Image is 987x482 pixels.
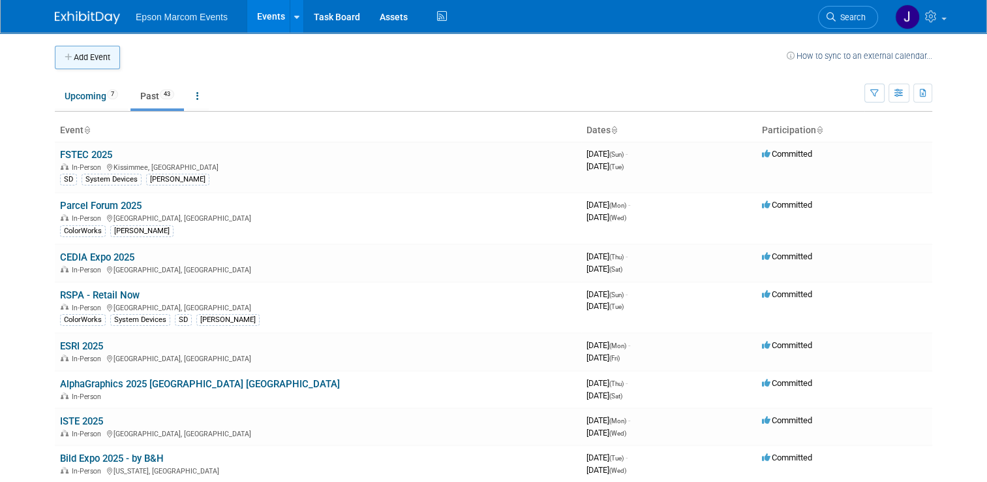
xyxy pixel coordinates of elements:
[107,89,118,99] span: 7
[762,289,812,299] span: Committed
[586,200,630,210] span: [DATE]
[586,301,624,311] span: [DATE]
[895,5,920,29] img: Jenny Gowers
[609,163,624,170] span: (Tue)
[609,303,624,310] span: (Tue)
[581,120,757,142] th: Dates
[60,428,576,438] div: [GEOGRAPHIC_DATA], [GEOGRAPHIC_DATA]
[110,225,174,237] div: [PERSON_NAME]
[136,12,228,22] span: Epson Marcom Events
[609,202,626,209] span: (Mon)
[60,378,340,390] a: AlphaGraphics 2025 [GEOGRAPHIC_DATA] [GEOGRAPHIC_DATA]
[609,380,624,387] span: (Thu)
[609,253,624,261] span: (Thu)
[586,415,630,425] span: [DATE]
[586,212,626,222] span: [DATE]
[628,415,630,425] span: -
[60,314,106,326] div: ColorWorks
[60,251,134,263] a: CEDIA Expo 2025
[836,12,866,22] span: Search
[626,453,628,462] span: -
[609,455,624,462] span: (Tue)
[60,225,106,237] div: ColorWorks
[626,289,628,299] span: -
[762,453,812,462] span: Committed
[60,212,576,223] div: [GEOGRAPHIC_DATA], [GEOGRAPHIC_DATA]
[84,125,90,135] a: Sort by Event Name
[60,302,576,312] div: [GEOGRAPHIC_DATA], [GEOGRAPHIC_DATA]
[586,251,628,261] span: [DATE]
[60,353,576,363] div: [GEOGRAPHIC_DATA], [GEOGRAPHIC_DATA]
[586,289,628,299] span: [DATE]
[586,428,626,438] span: [DATE]
[762,251,812,261] span: Committed
[586,264,622,274] span: [DATE]
[762,340,812,350] span: Committed
[60,340,103,352] a: ESRI 2025
[818,6,878,29] a: Search
[757,120,932,142] th: Participation
[586,340,630,350] span: [DATE]
[61,393,68,399] img: In-Person Event
[586,353,620,362] span: [DATE]
[61,214,68,221] img: In-Person Event
[60,453,164,464] a: Bild Expo 2025 - by B&H
[609,430,626,437] span: (Wed)
[72,266,105,274] span: In-Person
[762,415,812,425] span: Committed
[60,149,112,161] a: FSTEC 2025
[110,314,170,326] div: System Devices
[60,415,103,427] a: ISTE 2025
[628,340,630,350] span: -
[55,120,581,142] th: Event
[60,161,576,172] div: Kissimmee, [GEOGRAPHIC_DATA]
[61,430,68,436] img: In-Person Event
[626,149,628,159] span: -
[72,304,105,312] span: In-Person
[762,200,812,210] span: Committed
[626,378,628,388] span: -
[60,174,77,185] div: SD
[60,264,576,274] div: [GEOGRAPHIC_DATA], [GEOGRAPHIC_DATA]
[72,163,105,172] span: In-Person
[72,393,105,401] span: In-Person
[146,174,209,185] div: [PERSON_NAME]
[609,151,624,158] span: (Sun)
[586,149,628,159] span: [DATE]
[55,84,128,108] a: Upcoming7
[196,314,260,326] div: [PERSON_NAME]
[787,51,932,61] a: How to sync to an external calendar...
[586,378,628,388] span: [DATE]
[61,467,68,474] img: In-Person Event
[61,266,68,272] img: In-Person Event
[82,174,142,185] div: System Devices
[609,467,626,474] span: (Wed)
[609,214,626,221] span: (Wed)
[586,465,626,475] span: [DATE]
[72,430,105,438] span: In-Person
[611,125,617,135] a: Sort by Start Date
[60,289,140,301] a: RSPA - Retail Now
[762,149,812,159] span: Committed
[609,266,622,273] span: (Sat)
[762,378,812,388] span: Committed
[61,355,68,361] img: In-Person Event
[628,200,630,210] span: -
[160,89,174,99] span: 43
[626,251,628,261] span: -
[609,417,626,425] span: (Mon)
[609,355,620,362] span: (Fri)
[61,304,68,310] img: In-Person Event
[586,453,628,462] span: [DATE]
[130,84,184,108] a: Past43
[609,291,624,298] span: (Sun)
[816,125,823,135] a: Sort by Participation Type
[72,355,105,363] span: In-Person
[61,163,68,170] img: In-Person Event
[60,465,576,475] div: [US_STATE], [GEOGRAPHIC_DATA]
[609,342,626,349] span: (Mon)
[586,161,624,171] span: [DATE]
[586,391,622,400] span: [DATE]
[60,200,142,212] a: Parcel Forum 2025
[55,11,120,24] img: ExhibitDay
